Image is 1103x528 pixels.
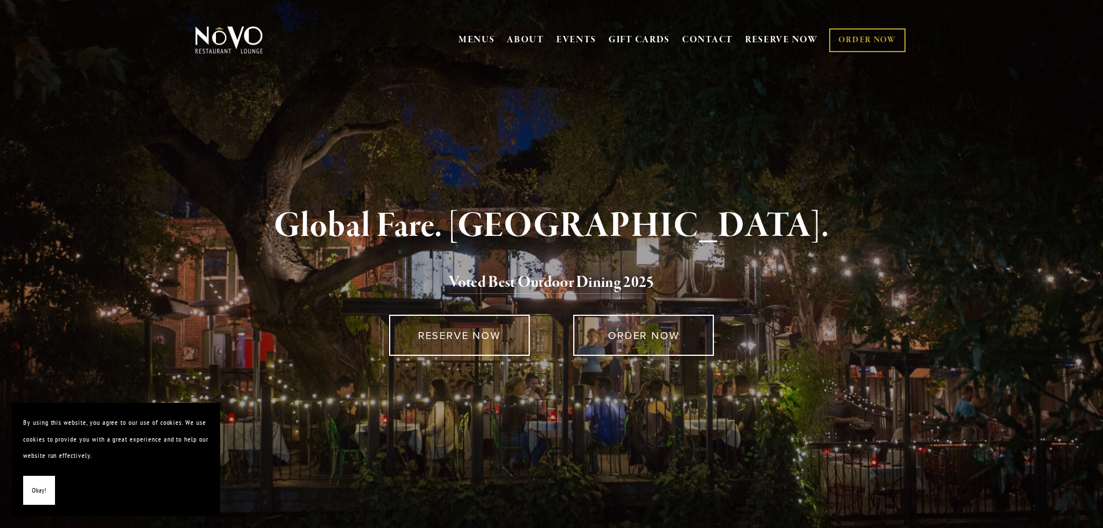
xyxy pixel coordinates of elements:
[214,271,889,295] h2: 5
[449,272,646,294] a: Voted Best Outdoor Dining 202
[682,29,733,51] a: CONTACT
[23,476,55,505] button: Okay!
[389,315,530,356] a: RESERVE NOW
[274,204,829,248] strong: Global Fare. [GEOGRAPHIC_DATA].
[609,29,670,51] a: GIFT CARDS
[745,29,818,51] a: RESERVE NOW
[23,414,208,464] p: By using this website, you agree to our use of cookies. We use cookies to provide you with a grea...
[459,34,495,46] a: MENUS
[12,403,220,516] section: Cookie banner
[829,28,905,52] a: ORDER NOW
[556,34,596,46] a: EVENTS
[193,26,265,54] img: Novo Restaurant &amp; Lounge
[573,315,714,356] a: ORDER NOW
[507,34,544,46] a: ABOUT
[32,482,46,499] span: Okay!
